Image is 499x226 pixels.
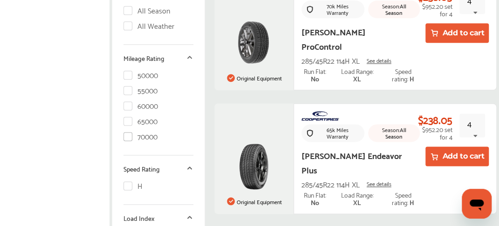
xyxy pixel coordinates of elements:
strong: No [311,197,319,207]
img: adb2d6501005ff9f9cbdc537c3e64f669cf22e69.jpg [301,111,339,120]
div: 70k Miles Warranty [315,3,360,16]
button: Add to cart [425,23,489,43]
span: All Season [385,1,406,17]
div: Speed rating: [386,67,420,82]
div: [PERSON_NAME] Endeavor Plus [301,148,406,177]
span: 285/45R22 114H XL [301,178,360,190]
div: Load Range: [340,191,375,206]
img: cooper_endeavor_plus_caf78c65974303bc79c13a98e0a94e14.jpg [239,143,269,190]
div: [PERSON_NAME] ProControl [301,24,406,53]
a: See details [367,57,391,64]
img: warranty-logo.58a969ef.svg [306,6,314,13]
strong: H [410,73,414,84]
label: 50000 [123,71,158,79]
label: All Weather [123,21,174,29]
label: All Season [123,6,170,14]
div: 4 [467,119,471,130]
iframe: Button to launch messaging window [462,189,492,219]
strong: H [410,197,414,207]
p: Speed Rating [123,165,160,173]
label: 65000 [123,117,157,125]
span: See details [367,179,391,188]
div: $238.05 [418,113,452,126]
div: $952.20 set for 4 [418,2,452,17]
div: Load Range: [340,67,375,82]
span: All Season [385,125,406,141]
div: $952.20 set for 4 [418,126,452,140]
button: Add to cart [425,146,489,166]
div: Speed rating: [386,191,420,206]
strong: No [311,73,319,84]
span: 285/45R22 114H XL [301,54,360,66]
label: H [123,181,143,189]
p: Mileage Rating [123,54,164,62]
div: Run Flat: [301,191,328,206]
div: Original Equipment [224,71,284,86]
div: 65k Miles Warranty [315,126,360,140]
div: Original Equipment [224,194,284,209]
p: Load Index [123,214,155,222]
img: cooper_procontrol_02057571908f1e84368578c361d097b1.jpg [238,20,270,66]
strong: XL [353,197,361,207]
div: Run Flat: [301,67,328,82]
label: 55000 [123,86,157,94]
a: See details [367,180,391,187]
span: Season: [382,1,400,11]
label: 60000 [123,101,158,109]
span: Season: [382,125,400,134]
img: warranty-logo.58a969ef.svg [306,129,314,137]
strong: XL [353,73,361,84]
span: See details [367,55,391,65]
label: 70000 [123,132,157,140]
